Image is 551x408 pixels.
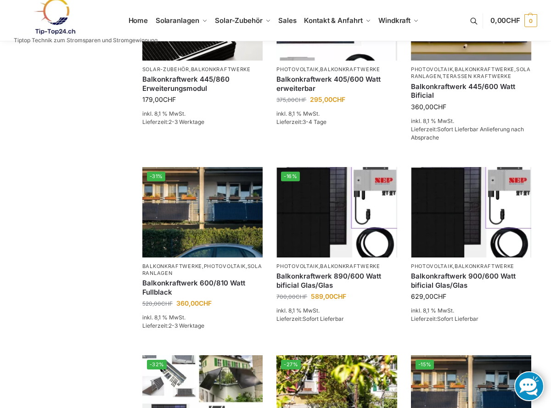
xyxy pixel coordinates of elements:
[490,7,537,34] a: 0,00CHF 0
[276,66,397,73] p: ,
[310,95,345,103] bdi: 295,00
[142,263,202,269] a: Balkonkraftwerke
[433,103,446,111] span: CHF
[163,95,176,103] span: CHF
[524,14,537,27] span: 0
[278,16,297,25] span: Sales
[411,292,446,300] bdi: 629,00
[142,300,173,307] bdi: 520,00
[490,16,520,25] span: 0,00
[199,299,212,307] span: CHF
[506,16,520,25] span: CHF
[411,66,532,80] p: , , ,
[215,16,263,25] span: Solar-Zubehör
[161,300,173,307] span: CHF
[276,96,306,103] bdi: 375,00
[276,263,397,270] p: ,
[411,126,524,141] span: Lieferzeit:
[169,118,204,125] span: 2-3 Werktage
[443,73,511,79] a: Terassen Kraftwerke
[433,292,446,300] span: CHF
[411,263,532,270] p: ,
[411,307,532,315] p: inkl. 8,1 % MwSt.
[276,110,397,118] p: inkl. 8,1 % MwSt.
[411,103,446,111] bdi: 360,00
[142,279,263,296] a: Balkonkraftwerk 600/810 Watt Fullblack
[276,167,397,257] a: -16%Bificiales Hochleistungsmodul
[332,95,345,103] span: CHF
[295,96,306,103] span: CHF
[204,263,246,269] a: Photovoltaik
[169,322,204,329] span: 2-3 Werktage
[378,16,410,25] span: Windkraft
[276,293,307,300] bdi: 700,00
[304,16,362,25] span: Kontakt & Anfahrt
[156,16,199,25] span: Solaranlagen
[142,66,263,73] p: ,
[411,66,531,79] a: Solaranlagen
[411,263,453,269] a: Photovoltaik
[142,110,263,118] p: inkl. 8,1 % MwSt.
[411,82,532,100] a: Balkonkraftwerk 445/600 Watt Bificial
[303,118,326,125] span: 3-4 Tage
[411,66,453,73] a: Photovoltaik
[411,315,478,322] span: Lieferzeit:
[142,167,263,257] img: 2 Balkonkraftwerke
[437,315,478,322] span: Sofort Lieferbar
[142,66,189,73] a: Solar-Zubehör
[320,263,380,269] a: Balkonkraftwerke
[142,75,263,93] a: Balkonkraftwerk 445/860 Erweiterungsmodul
[142,322,204,329] span: Lieferzeit:
[191,66,251,73] a: Balkonkraftwerke
[14,38,157,43] p: Tiptop Technik zum Stromsparen und Stromgewinnung
[142,263,262,276] a: Solaranlagen
[303,315,344,322] span: Sofort Lieferbar
[276,307,397,315] p: inkl. 8,1 % MwSt.
[142,263,263,277] p: , ,
[455,66,514,73] a: Balkonkraftwerke
[311,292,346,300] bdi: 589,00
[276,118,326,125] span: Lieferzeit:
[455,263,514,269] a: Balkonkraftwerke
[276,167,397,257] img: Bificiales Hochleistungsmodul
[333,292,346,300] span: CHF
[296,293,307,300] span: CHF
[276,272,397,290] a: Balkonkraftwerk 890/600 Watt bificial Glas/Glas
[411,272,532,290] a: Balkonkraftwerk 900/600 Watt bificial Glas/Glas
[142,118,204,125] span: Lieferzeit:
[276,263,318,269] a: Photovoltaik
[276,75,397,93] a: Balkonkraftwerk 405/600 Watt erweiterbar
[411,167,532,257] img: Bificiales Hochleistungsmodul
[142,313,263,322] p: inkl. 8,1 % MwSt.
[320,66,380,73] a: Balkonkraftwerke
[276,315,344,322] span: Lieferzeit:
[411,117,532,125] p: inkl. 8,1 % MwSt.
[142,95,176,103] bdi: 179,00
[411,126,524,141] span: Sofort Lieferbar Anlieferung nach Absprache
[142,167,263,257] a: -31%2 Balkonkraftwerke
[176,299,212,307] bdi: 360,00
[276,66,318,73] a: Photovoltaik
